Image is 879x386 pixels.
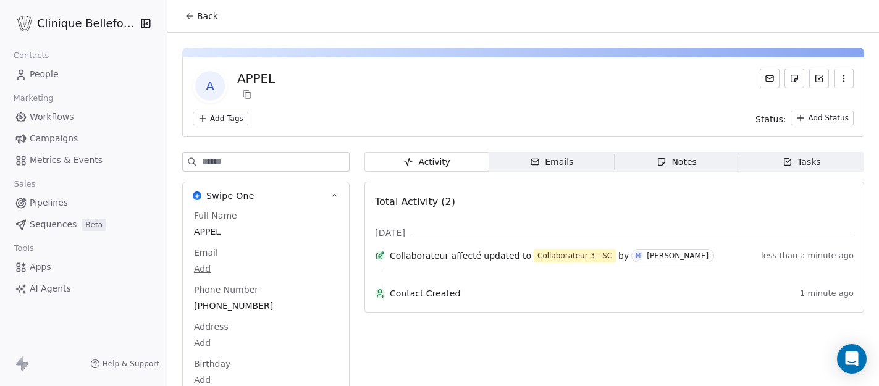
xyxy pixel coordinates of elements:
[30,68,59,81] span: People
[10,279,157,299] a: AI Agents
[177,5,225,27] button: Back
[103,359,159,369] span: Help & Support
[537,250,612,262] div: Collaborateur 3 - SC
[10,128,157,149] a: Campaigns
[30,111,74,124] span: Workflows
[530,156,573,169] div: Emails
[10,257,157,277] a: Apps
[30,196,68,209] span: Pipelines
[30,261,51,274] span: Apps
[194,300,338,312] span: [PHONE_NUMBER]
[375,227,405,239] span: [DATE]
[191,321,231,333] span: Address
[191,358,233,370] span: Birthday
[197,10,218,22] span: Back
[206,190,254,202] span: Swipe One
[10,193,157,213] a: Pipelines
[8,89,59,107] span: Marketing
[30,282,71,295] span: AI Agents
[9,175,41,193] span: Sales
[30,154,103,167] span: Metrics & Events
[647,251,709,260] div: [PERSON_NAME]
[191,283,261,296] span: Phone Number
[755,113,786,125] span: Status:
[191,246,221,259] span: Email
[194,337,338,349] span: Add
[195,71,225,101] span: A
[390,250,481,262] span: Collaborateur affecté
[484,250,531,262] span: updated to
[17,16,32,31] img: Logo_Bellefontaine_Black.png
[837,344,867,374] div: Open Intercom Messenger
[10,107,157,127] a: Workflows
[30,218,77,231] span: Sequences
[783,156,821,169] div: Tasks
[761,251,854,261] span: less than a minute ago
[390,287,795,300] span: Contact Created
[375,196,455,208] span: Total Activity (2)
[9,239,39,258] span: Tools
[15,13,132,34] button: Clinique Bellefontaine
[193,191,201,200] img: Swipe One
[37,15,137,31] span: Clinique Bellefontaine
[8,46,54,65] span: Contacts
[183,182,349,209] button: Swipe OneSwipe One
[90,359,159,369] a: Help & Support
[82,219,106,231] span: Beta
[10,150,157,170] a: Metrics & Events
[10,64,157,85] a: People
[636,251,641,261] div: M
[791,111,854,125] button: Add Status
[30,132,78,145] span: Campaigns
[194,374,338,386] span: Add
[657,156,696,169] div: Notes
[618,250,629,262] span: by
[10,214,157,235] a: SequencesBeta
[191,209,240,222] span: Full Name
[194,225,338,238] span: APPEL
[193,112,248,125] button: Add Tags
[237,70,275,87] div: APPEL
[194,262,338,275] span: Add
[800,288,854,298] span: 1 minute ago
